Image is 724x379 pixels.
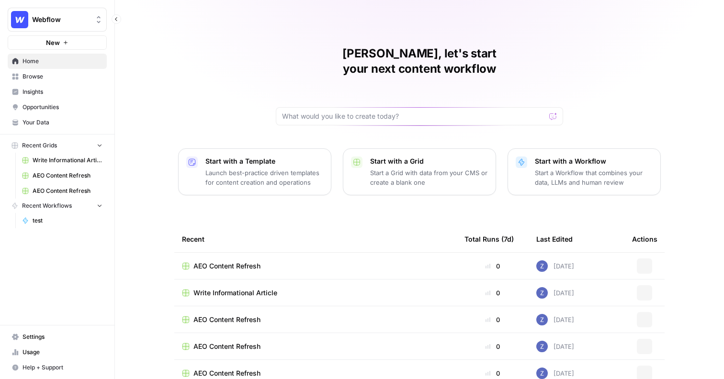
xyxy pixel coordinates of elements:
a: AEO Content Refresh [18,168,107,183]
span: Recent Grids [22,141,57,150]
h1: [PERSON_NAME], let's start your next content workflow [276,46,563,77]
a: Browse [8,69,107,84]
span: AEO Content Refresh [193,261,260,271]
a: Write Informational Article [182,288,449,298]
button: Start with a GridStart a Grid with data from your CMS or create a blank one [343,148,496,195]
a: AEO Content Refresh [182,261,449,271]
span: AEO Content Refresh [193,342,260,351]
div: [DATE] [536,260,574,272]
a: Opportunities [8,100,107,115]
div: 0 [464,261,521,271]
p: Start a Grid with data from your CMS or create a blank one [370,168,488,187]
span: Home [23,57,102,66]
div: [DATE] [536,368,574,379]
span: AEO Content Refresh [193,315,260,324]
a: AEO Content Refresh [182,368,449,378]
div: 0 [464,368,521,378]
span: Recent Workflows [22,201,72,210]
p: Launch best-practice driven templates for content creation and operations [205,168,323,187]
p: Start a Workflow that combines your data, LLMs and human review [535,168,653,187]
div: [DATE] [536,341,574,352]
span: test [33,216,102,225]
img: Webflow Logo [11,11,28,28]
button: New [8,35,107,50]
div: 0 [464,288,521,298]
div: Actions [632,226,657,252]
img: if0rly7j6ey0lzdmkp6rmyzsebv0 [536,287,548,299]
div: Last Edited [536,226,573,252]
button: Start with a TemplateLaunch best-practice driven templates for content creation and operations [178,148,331,195]
img: if0rly7j6ey0lzdmkp6rmyzsebv0 [536,368,548,379]
div: 0 [464,315,521,324]
div: Total Runs (7d) [464,226,514,252]
button: Recent Grids [8,138,107,153]
span: Help + Support [23,363,102,372]
button: Recent Workflows [8,199,107,213]
span: AEO Content Refresh [193,368,260,378]
button: Workspace: Webflow [8,8,107,32]
span: Usage [23,348,102,357]
a: Your Data [8,115,107,130]
div: [DATE] [536,314,574,325]
div: 0 [464,342,521,351]
p: Start with a Template [205,156,323,166]
div: Recent [182,226,449,252]
a: AEO Content Refresh [182,315,449,324]
button: Start with a WorkflowStart a Workflow that combines your data, LLMs and human review [508,148,661,195]
input: What would you like to create today? [282,111,545,121]
span: Write Informational Article [33,156,102,165]
a: Usage [8,345,107,360]
p: Start with a Grid [370,156,488,166]
a: Write Informational Article [18,153,107,168]
p: Start with a Workflow [535,156,653,166]
a: Settings [8,329,107,345]
button: Help + Support [8,360,107,375]
span: New [46,38,60,47]
span: Insights [23,88,102,96]
a: Insights [8,84,107,100]
span: AEO Content Refresh [33,187,102,195]
span: Opportunities [23,103,102,111]
img: if0rly7j6ey0lzdmkp6rmyzsebv0 [536,260,548,272]
a: AEO Content Refresh [18,183,107,199]
span: Browse [23,72,102,81]
img: if0rly7j6ey0lzdmkp6rmyzsebv0 [536,341,548,352]
span: Write Informational Article [193,288,277,298]
img: if0rly7j6ey0lzdmkp6rmyzsebv0 [536,314,548,325]
div: [DATE] [536,287,574,299]
span: AEO Content Refresh [33,171,102,180]
a: test [18,213,107,228]
span: Your Data [23,118,102,127]
a: Home [8,54,107,69]
a: AEO Content Refresh [182,342,449,351]
span: Webflow [32,15,90,24]
span: Settings [23,333,102,341]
